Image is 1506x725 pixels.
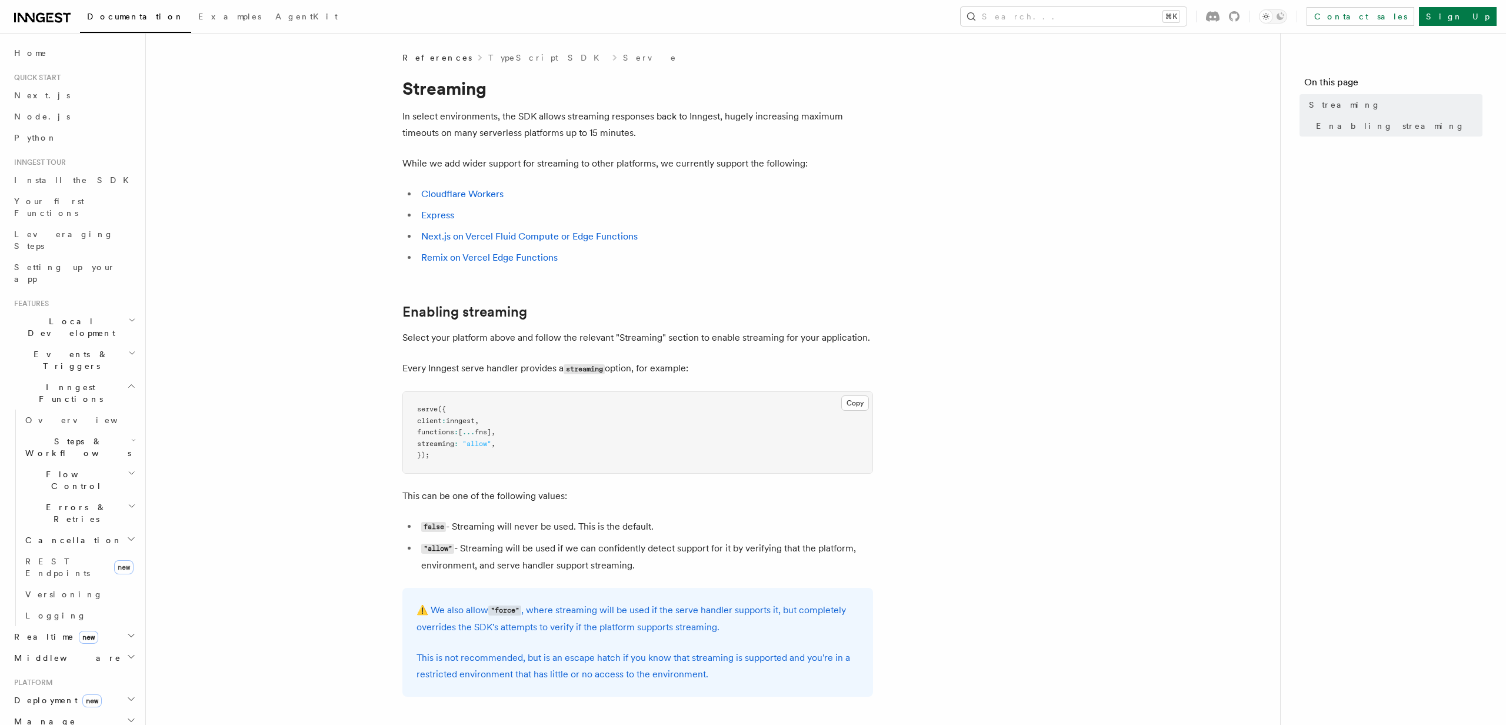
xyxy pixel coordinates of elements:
[25,415,146,425] span: Overview
[25,611,86,620] span: Logging
[79,631,98,644] span: new
[25,557,90,578] span: REST Endpoints
[402,304,527,320] a: Enabling streaming
[14,197,84,218] span: Your first Functions
[454,440,458,448] span: :
[1309,99,1381,111] span: Streaming
[14,230,114,251] span: Leveraging Steps
[9,381,127,405] span: Inngest Functions
[402,360,873,377] p: Every Inngest serve handler provides a option, for example:
[421,188,504,199] a: Cloudflare Workers
[458,428,462,436] span: [
[402,108,873,141] p: In select environments, the SDK allows streaming responses back to Inngest, hugely increasing max...
[9,42,138,64] a: Home
[21,435,131,459] span: Steps & Workflows
[9,106,138,127] a: Node.js
[417,650,859,683] p: This is not recommended, but is an escape hatch if you know that streaming is supported and you'r...
[418,540,873,574] li: - Streaming will be used if we can confidently detect support for it by verifying that the platfo...
[80,4,191,33] a: Documentation
[14,47,47,59] span: Home
[9,311,138,344] button: Local Development
[9,158,66,167] span: Inngest tour
[402,52,472,64] span: References
[9,694,102,706] span: Deployment
[9,315,128,339] span: Local Development
[421,522,446,532] code: false
[9,191,138,224] a: Your first Functions
[454,428,458,436] span: :
[446,417,475,425] span: inngest
[1307,7,1414,26] a: Contact sales
[417,602,859,636] p: ⚠️ We also allow , where streaming will be used if the serve handler supports it, but completely ...
[114,560,134,574] span: new
[9,85,138,106] a: Next.js
[21,431,138,464] button: Steps & Workflows
[417,405,438,413] span: serve
[421,544,454,554] code: "allow"
[1259,9,1287,24] button: Toggle dark mode
[14,262,115,284] span: Setting up your app
[9,410,138,626] div: Inngest Functions
[21,605,138,626] a: Logging
[488,606,521,616] code: "force"
[1311,115,1482,137] a: Enabling streaming
[14,133,57,142] span: Python
[21,497,138,530] button: Errors & Retries
[488,52,607,64] a: TypeScript SDK
[623,52,677,64] a: Serve
[402,78,873,99] h1: Streaming
[21,584,138,605] a: Versioning
[268,4,345,32] a: AgentKit
[9,73,61,82] span: Quick start
[9,127,138,148] a: Python
[1304,75,1482,94] h4: On this page
[417,440,454,448] span: streaming
[1163,11,1180,22] kbd: ⌘K
[418,518,873,536] li: - Streaming will never be used. This is the default.
[1304,94,1482,115] a: Streaming
[421,252,558,263] a: Remix on Vercel Edge Functions
[417,417,442,425] span: client
[1419,7,1497,26] a: Sign Up
[9,690,138,711] button: Deploymentnew
[421,231,638,242] a: Next.js on Vercel Fluid Compute or Edge Functions
[9,631,98,643] span: Realtime
[9,377,138,410] button: Inngest Functions
[438,405,446,413] span: ({
[961,7,1187,26] button: Search...⌘K
[14,91,70,100] span: Next.js
[462,428,475,436] span: ...
[21,464,138,497] button: Flow Control
[21,530,138,551] button: Cancellation
[14,112,70,121] span: Node.js
[9,348,128,372] span: Events & Triggers
[21,501,128,525] span: Errors & Retries
[9,652,121,664] span: Middleware
[442,417,446,425] span: :
[1316,120,1465,132] span: Enabling streaming
[402,155,873,172] p: While we add wider support for streaming to other platforms, we currently support the following:
[417,451,429,459] span: });
[421,209,454,221] a: Express
[191,4,268,32] a: Examples
[564,364,605,374] code: streaming
[462,440,491,448] span: "allow"
[9,678,53,687] span: Platform
[841,395,869,411] button: Copy
[9,344,138,377] button: Events & Triggers
[21,410,138,431] a: Overview
[475,417,479,425] span: ,
[9,626,138,647] button: Realtimenew
[21,468,128,492] span: Flow Control
[21,551,138,584] a: REST Endpointsnew
[21,534,122,546] span: Cancellation
[275,12,338,21] span: AgentKit
[9,647,138,669] button: Middleware
[9,224,138,257] a: Leveraging Steps
[87,12,184,21] span: Documentation
[475,428,491,436] span: fns]
[417,428,454,436] span: functions
[9,257,138,290] a: Setting up your app
[14,175,136,185] span: Install the SDK
[9,299,49,308] span: Features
